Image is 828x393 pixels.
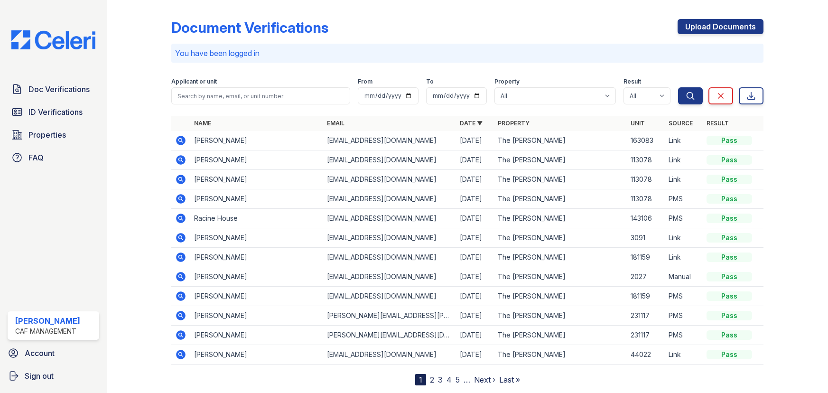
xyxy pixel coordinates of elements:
[665,131,703,150] td: Link
[474,375,495,384] a: Next ›
[323,150,456,170] td: [EMAIL_ADDRESS][DOMAIN_NAME]
[707,291,752,301] div: Pass
[665,189,703,209] td: PMS
[456,326,494,345] td: [DATE]
[456,248,494,267] td: [DATE]
[456,170,494,189] td: [DATE]
[627,150,665,170] td: 113078
[8,125,99,144] a: Properties
[190,326,323,345] td: [PERSON_NAME]
[323,131,456,150] td: [EMAIL_ADDRESS][DOMAIN_NAME]
[460,120,483,127] a: Date ▼
[190,345,323,365] td: [PERSON_NAME]
[456,189,494,209] td: [DATE]
[665,209,703,228] td: PMS
[323,287,456,306] td: [EMAIL_ADDRESS][DOMAIN_NAME]
[28,129,66,140] span: Properties
[631,120,645,127] a: Unit
[665,150,703,170] td: Link
[190,267,323,287] td: [PERSON_NAME]
[627,267,665,287] td: 2027
[665,267,703,287] td: Manual
[494,150,627,170] td: The [PERSON_NAME]
[456,375,460,384] a: 5
[358,78,372,85] label: From
[494,170,627,189] td: The [PERSON_NAME]
[707,272,752,281] div: Pass
[665,326,703,345] td: PMS
[456,150,494,170] td: [DATE]
[498,120,530,127] a: Property
[627,189,665,209] td: 113078
[25,347,55,359] span: Account
[323,267,456,287] td: [EMAIL_ADDRESS][DOMAIN_NAME]
[623,78,641,85] label: Result
[323,228,456,248] td: [EMAIL_ADDRESS][DOMAIN_NAME]
[190,189,323,209] td: [PERSON_NAME]
[323,345,456,365] td: [EMAIL_ADDRESS][DOMAIN_NAME]
[175,47,760,59] p: You have been logged in
[678,19,763,34] a: Upload Documents
[323,306,456,326] td: [PERSON_NAME][EMAIL_ADDRESS][PERSON_NAME][DOMAIN_NAME]
[15,327,80,336] div: CAF Management
[426,78,434,85] label: To
[707,214,752,223] div: Pass
[190,248,323,267] td: [PERSON_NAME]
[494,306,627,326] td: The [PERSON_NAME]
[28,152,44,163] span: FAQ
[456,228,494,248] td: [DATE]
[323,248,456,267] td: [EMAIL_ADDRESS][DOMAIN_NAME]
[190,131,323,150] td: [PERSON_NAME]
[707,330,752,340] div: Pass
[323,189,456,209] td: [EMAIL_ADDRESS][DOMAIN_NAME]
[627,287,665,306] td: 181159
[665,306,703,326] td: PMS
[665,170,703,189] td: Link
[627,248,665,267] td: 181159
[707,233,752,243] div: Pass
[323,326,456,345] td: [PERSON_NAME][EMAIL_ADDRESS][DOMAIN_NAME]
[499,375,520,384] a: Last »
[456,345,494,365] td: [DATE]
[494,78,520,85] label: Property
[665,228,703,248] td: Link
[494,228,627,248] td: The [PERSON_NAME]
[190,306,323,326] td: [PERSON_NAME]
[456,267,494,287] td: [DATE]
[707,194,752,204] div: Pass
[171,87,350,104] input: Search by name, email, or unit number
[323,209,456,228] td: [EMAIL_ADDRESS][DOMAIN_NAME]
[171,19,328,36] div: Document Verifications
[415,374,426,385] div: 1
[8,80,99,99] a: Doc Verifications
[627,131,665,150] td: 163083
[4,30,103,49] img: CE_Logo_Blue-a8612792a0a2168367f1c8372b55b34899dd931a85d93a1a3d3e32e68fde9ad4.png
[494,131,627,150] td: The [PERSON_NAME]
[707,311,752,320] div: Pass
[171,78,217,85] label: Applicant or unit
[28,84,90,95] span: Doc Verifications
[494,209,627,228] td: The [PERSON_NAME]
[627,345,665,365] td: 44022
[669,120,693,127] a: Source
[190,287,323,306] td: [PERSON_NAME]
[494,345,627,365] td: The [PERSON_NAME]
[25,370,54,382] span: Sign out
[190,228,323,248] td: [PERSON_NAME]
[707,253,752,262] div: Pass
[8,103,99,122] a: ID Verifications
[438,375,443,384] a: 3
[665,287,703,306] td: PMS
[456,209,494,228] td: [DATE]
[627,170,665,189] td: 113078
[323,170,456,189] td: [EMAIL_ADDRESS][DOMAIN_NAME]
[28,106,83,118] span: ID Verifications
[707,136,752,145] div: Pass
[456,131,494,150] td: [DATE]
[707,175,752,184] div: Pass
[707,155,752,165] div: Pass
[494,287,627,306] td: The [PERSON_NAME]
[456,306,494,326] td: [DATE]
[627,228,665,248] td: 3091
[627,326,665,345] td: 231117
